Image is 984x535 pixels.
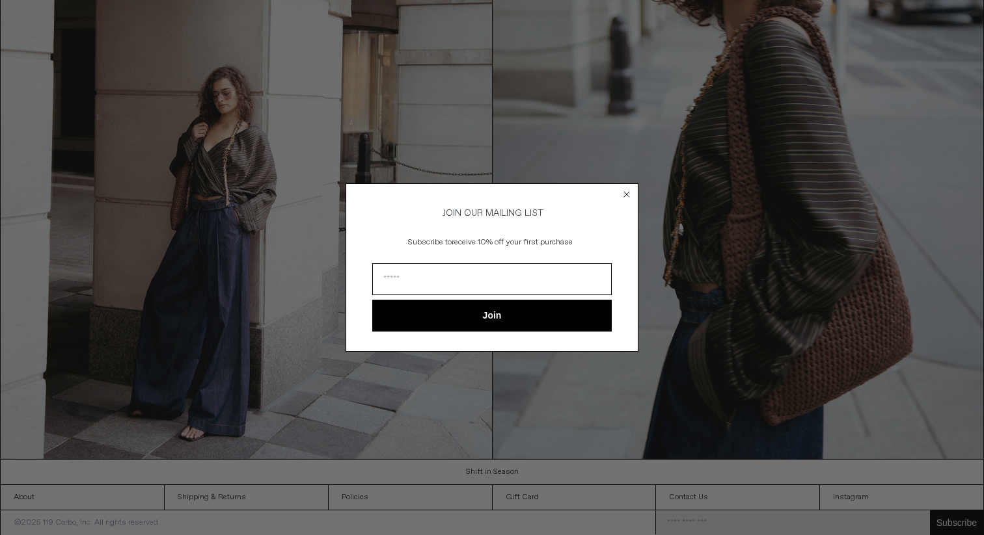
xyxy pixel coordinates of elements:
[408,237,452,248] span: Subscribe to
[441,207,543,219] span: JOIN OUR MAILING LIST
[452,237,573,248] span: receive 10% off your first purchase
[620,188,633,201] button: Close dialog
[372,300,612,332] button: Join
[372,263,612,295] input: Email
